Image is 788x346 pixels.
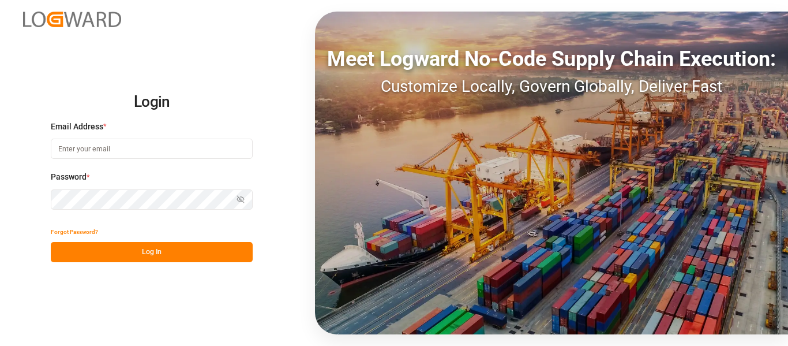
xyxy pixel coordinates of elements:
span: Password [51,171,87,183]
h2: Login [51,84,253,121]
button: Log In [51,242,253,262]
div: Customize Locally, Govern Globally, Deliver Fast [315,75,788,99]
input: Enter your email [51,139,253,159]
img: Logward_new_orange.png [23,12,121,27]
button: Forgot Password? [51,222,98,242]
span: Email Address [51,121,103,133]
div: Meet Logward No-Code Supply Chain Execution: [315,43,788,75]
